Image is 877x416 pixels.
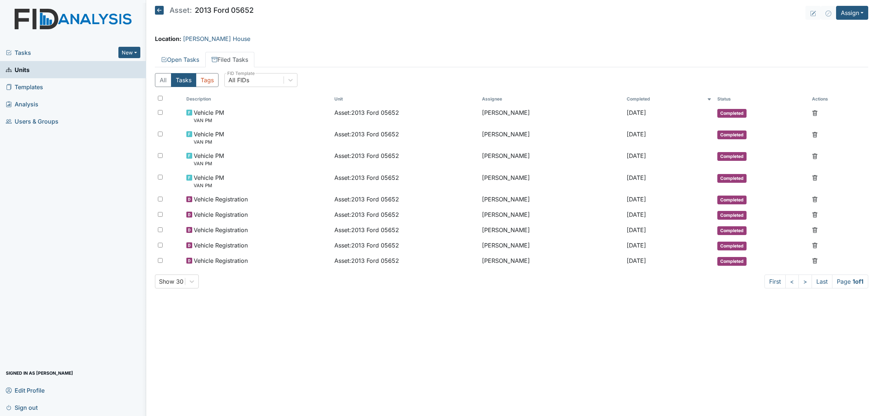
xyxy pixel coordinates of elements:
span: Templates [6,81,43,92]
span: Vehicle Registration [194,195,248,204]
span: Asset : 2013 Ford 05652 [334,256,399,265]
td: [PERSON_NAME] [479,105,624,127]
td: [PERSON_NAME] [479,253,624,269]
td: [PERSON_NAME] [479,223,624,238]
span: [DATE] [627,257,646,264]
span: Users & Groups [6,116,58,127]
a: Delete [812,108,818,117]
td: [PERSON_NAME] [479,207,624,223]
td: [PERSON_NAME] [479,238,624,253]
th: Toggle SortBy [183,93,331,105]
a: < [785,275,799,288]
small: VAN PM [194,139,224,145]
a: [PERSON_NAME] House [183,35,250,42]
span: Completed [717,152,747,161]
button: All [155,73,171,87]
th: Assignee [479,93,624,105]
div: Show 30 [159,277,183,286]
h5: 2013 Ford 05652 [155,6,254,15]
nav: task-pagination [764,275,868,288]
span: Vehicle Registration [194,226,248,234]
span: Asset : 2013 Ford 05652 [334,173,399,182]
span: [DATE] [627,226,646,234]
span: Vehicle PM VAN PM [194,108,224,124]
button: Tasks [171,73,196,87]
span: Edit Profile [6,385,45,396]
span: Asset : 2013 Ford 05652 [334,108,399,117]
small: VAN PM [194,160,224,167]
span: Vehicle Registration [194,241,248,250]
a: Filed Tasks [205,52,254,67]
span: Vehicle Registration [194,210,248,219]
span: Completed [717,131,747,139]
small: VAN PM [194,117,224,124]
span: Completed [717,196,747,204]
input: Toggle All Rows Selected [158,96,163,101]
td: [PERSON_NAME] [479,170,624,192]
div: Filed Tasks [155,73,868,288]
a: Delete [812,241,818,250]
th: Toggle SortBy [624,93,714,105]
div: Type filter [155,73,219,87]
span: Asset : 2013 Ford 05652 [334,241,399,250]
a: Delete [812,130,818,139]
span: [DATE] [627,109,646,116]
span: Sign out [6,402,38,413]
span: Units [6,64,30,75]
span: Vehicle PM VAN PM [194,151,224,167]
span: Vehicle PM VAN PM [194,130,224,145]
span: [DATE] [627,242,646,249]
button: Tags [196,73,219,87]
td: [PERSON_NAME] [479,192,624,207]
a: Delete [812,151,818,160]
a: Open Tasks [155,52,205,67]
span: Completed [717,211,747,220]
td: [PERSON_NAME] [479,148,624,170]
th: Actions [809,93,846,105]
small: VAN PM [194,182,224,189]
span: Completed [717,109,747,118]
span: Completed [717,257,747,266]
a: Tasks [6,48,118,57]
span: [DATE] [627,211,646,218]
span: Asset: [170,7,192,14]
span: Completed [717,242,747,250]
div: All FIDs [228,76,249,84]
span: [DATE] [627,174,646,181]
td: [PERSON_NAME] [479,127,624,148]
span: Completed [717,226,747,235]
a: First [764,275,786,288]
a: Last [812,275,832,288]
span: Analysis [6,98,38,110]
span: Asset : 2013 Ford 05652 [334,195,399,204]
span: [DATE] [627,196,646,203]
span: Page [832,275,868,288]
a: Delete [812,195,818,204]
span: Vehicle Registration [194,256,248,265]
span: Vehicle PM VAN PM [194,173,224,189]
a: Delete [812,226,818,234]
span: Asset : 2013 Ford 05652 [334,226,399,234]
span: Completed [717,174,747,183]
span: Asset : 2013 Ford 05652 [334,210,399,219]
strong: Location: [155,35,181,42]
span: Asset : 2013 Ford 05652 [334,130,399,139]
span: [DATE] [627,152,646,159]
button: New [118,47,140,58]
th: Toggle SortBy [331,93,479,105]
span: Signed in as [PERSON_NAME] [6,367,73,379]
a: > [798,275,812,288]
button: Assign [836,6,868,20]
strong: 1 of 1 [853,278,863,285]
a: Delete [812,256,818,265]
a: Delete [812,173,818,182]
span: [DATE] [627,131,646,138]
th: Toggle SortBy [714,93,809,105]
a: Delete [812,210,818,219]
span: Asset : 2013 Ford 05652 [334,151,399,160]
